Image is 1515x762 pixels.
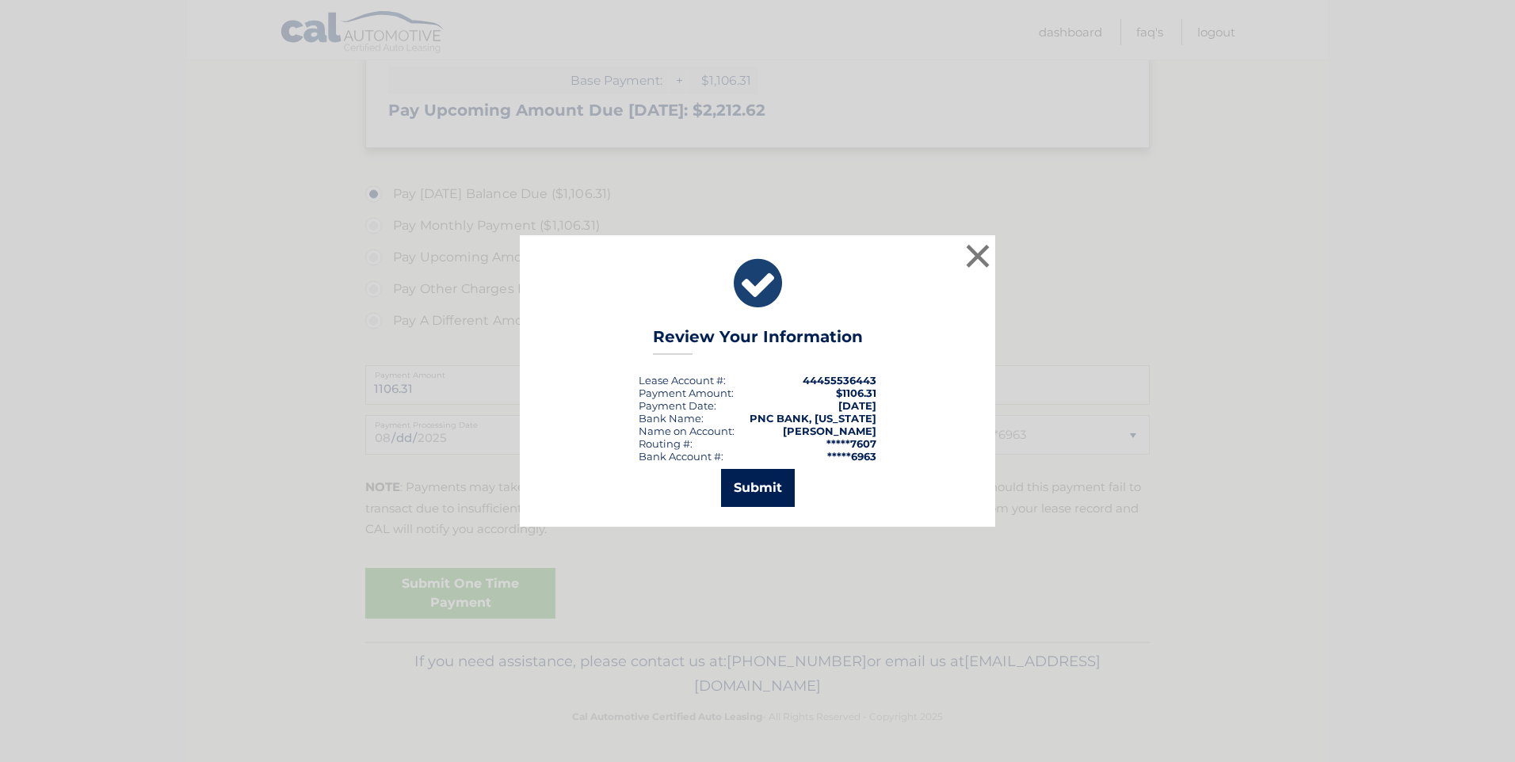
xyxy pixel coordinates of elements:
div: : [639,399,716,412]
span: [DATE] [838,399,876,412]
strong: 44455536443 [803,374,876,387]
div: Bank Account #: [639,450,723,463]
div: Routing #: [639,437,693,450]
strong: [PERSON_NAME] [783,425,876,437]
div: Payment Amount: [639,387,734,399]
strong: PNC BANK, [US_STATE] [750,412,876,425]
span: $1106.31 [836,387,876,399]
button: × [962,240,994,272]
h3: Review Your Information [653,327,863,355]
div: Lease Account #: [639,374,726,387]
button: Submit [721,469,795,507]
div: Bank Name: [639,412,704,425]
div: Name on Account: [639,425,735,437]
span: Payment Date [639,399,714,412]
